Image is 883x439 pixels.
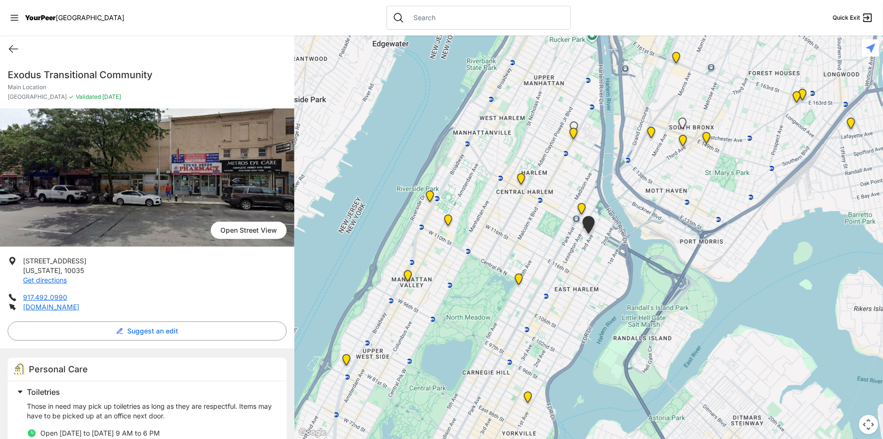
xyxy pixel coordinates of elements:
div: East Harlem Drop-in Center [576,203,588,218]
span: , [60,266,62,274]
a: Quick Exit [833,12,873,24]
span: ✓ [69,93,74,101]
p: Main Location [8,83,287,91]
div: South Bronx NeON Works [670,52,682,67]
div: Resource Center of Community Development [797,89,809,104]
span: Suggest an edit [127,326,178,336]
span: YourPeer [25,13,56,22]
span: Open Street View [211,222,287,239]
div: Sunrise DYCD Youth Drop-in Center - Closed [677,118,689,133]
a: Get directions [23,276,67,284]
div: Uptown/Harlem DYCD Youth Drop-in Center [515,173,527,189]
div: Manhattan [402,270,414,285]
p: Those in need may pick up toiletries as long as they are respectful. Items may have to be picked ... [27,402,275,421]
button: Suggest an edit [8,321,287,341]
div: Manhattan [513,273,525,289]
span: 10035 [64,266,84,274]
a: YourPeer[GEOGRAPHIC_DATA] [25,15,124,21]
img: Google [297,427,328,439]
span: Toiletries [27,387,60,397]
span: [STREET_ADDRESS] [23,257,86,265]
input: Search [408,13,565,23]
span: [GEOGRAPHIC_DATA] [56,13,124,22]
div: The Bronx Pride Center [701,132,713,147]
span: [US_STATE] [23,266,60,274]
button: Map camera controls [859,415,878,434]
div: Avenue Church [522,392,534,407]
span: [DATE] [101,93,121,100]
span: Personal Care [29,364,88,374]
span: Validated [76,93,101,100]
span: [GEOGRAPHIC_DATA] [8,93,67,101]
h1: Exodus Transitional Community [8,68,287,82]
div: The Cathedral Church of St. John the Divine [442,214,454,230]
a: 917.492.0990 [23,293,67,301]
div: Main Location [581,216,597,237]
a: Open this area in Google Maps (opens a new window) [297,427,328,439]
div: Pathways Adult Drop-In Program [340,354,352,369]
span: Quick Exit [833,14,860,22]
div: East Harlem (Salvation Army) [568,121,580,137]
div: Living Room 24-Hour Drop-In Center [845,118,857,133]
div: Harm Reduction Center [645,127,657,142]
div: Outside East Harlem Salvation Army [568,128,580,143]
a: [DOMAIN_NAME] [23,303,79,311]
span: Open [DATE] to [DATE] 9 AM to 6 PM [40,429,160,437]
